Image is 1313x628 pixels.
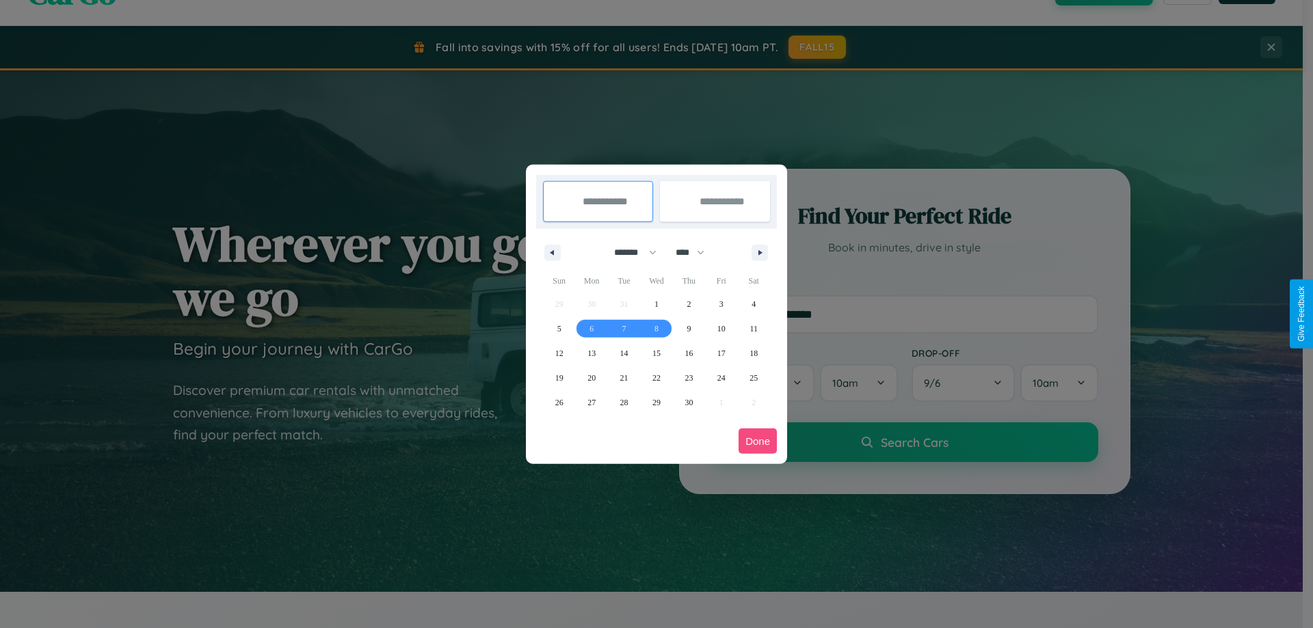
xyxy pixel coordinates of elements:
[608,316,640,341] button: 7
[620,366,628,390] span: 21
[750,316,758,341] span: 11
[589,316,594,341] span: 6
[587,341,596,366] span: 13
[673,316,705,341] button: 9
[717,341,726,366] span: 17
[620,341,628,366] span: 14
[608,270,640,292] span: Tue
[652,366,661,390] span: 22
[705,270,737,292] span: Fri
[687,316,691,341] span: 9
[575,316,607,341] button: 6
[608,366,640,390] button: 21
[685,341,693,366] span: 16
[673,292,705,316] button: 2
[640,366,672,390] button: 22
[738,341,770,366] button: 18
[575,270,607,292] span: Mon
[543,390,575,415] button: 26
[673,341,705,366] button: 16
[640,316,672,341] button: 8
[654,292,659,316] span: 1
[622,316,626,341] span: 7
[608,341,640,366] button: 14
[640,270,672,292] span: Wed
[673,366,705,390] button: 23
[1297,286,1306,342] div: Give Feedback
[640,341,672,366] button: 15
[705,341,737,366] button: 17
[543,316,575,341] button: 5
[717,366,726,390] span: 24
[543,366,575,390] button: 19
[557,316,561,341] span: 5
[705,292,737,316] button: 3
[587,366,596,390] span: 20
[654,316,659,341] span: 8
[705,366,737,390] button: 24
[738,270,770,292] span: Sat
[575,341,607,366] button: 13
[652,390,661,415] span: 29
[685,366,693,390] span: 23
[673,270,705,292] span: Thu
[620,390,628,415] span: 28
[555,341,563,366] span: 12
[738,292,770,316] button: 4
[575,390,607,415] button: 27
[750,366,758,390] span: 25
[555,390,563,415] span: 26
[673,390,705,415] button: 30
[640,390,672,415] button: 29
[640,292,672,316] button: 1
[575,366,607,390] button: 20
[543,270,575,292] span: Sun
[739,428,777,454] button: Done
[587,390,596,415] span: 27
[687,292,691,316] span: 2
[685,390,693,415] span: 30
[752,292,756,316] span: 4
[717,316,726,341] span: 10
[652,341,661,366] span: 15
[705,316,737,341] button: 10
[750,341,758,366] span: 18
[608,390,640,415] button: 28
[555,366,563,390] span: 19
[738,316,770,341] button: 11
[543,341,575,366] button: 12
[738,366,770,390] button: 25
[719,292,724,316] span: 3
